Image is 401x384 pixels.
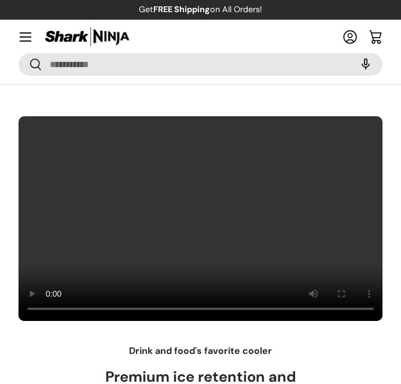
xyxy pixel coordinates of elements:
speech-search-button: Search by voice [347,51,381,77]
p: Get on All Orders! [139,3,262,16]
strong: FREE Shipping [153,4,210,14]
p: Drink and food's favorite cooler [19,344,382,358]
img: Shark Ninja Philippines [44,25,131,48]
